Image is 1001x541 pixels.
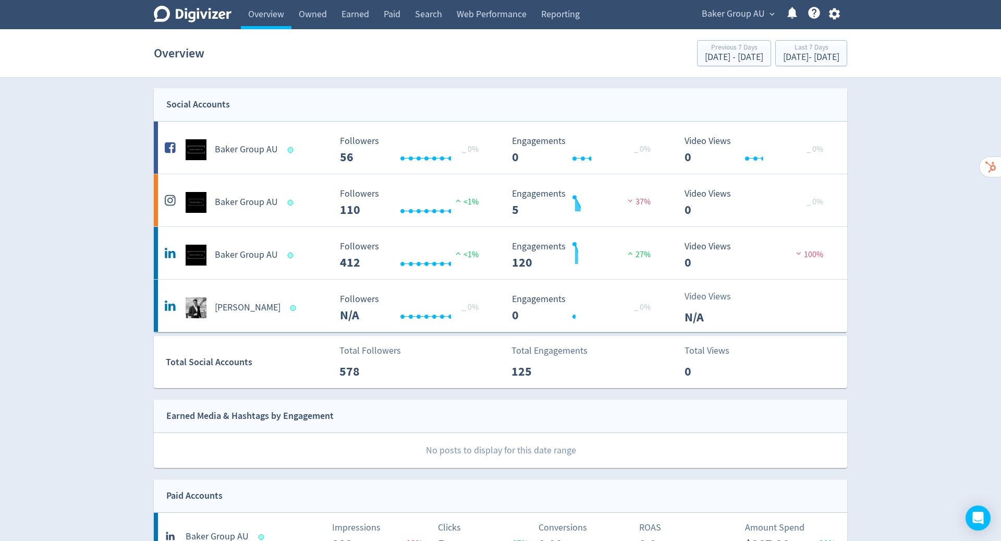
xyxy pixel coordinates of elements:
[507,294,663,322] svg: Engagements 0
[639,521,734,535] p: ROAS
[807,144,823,154] span: _ 0%
[154,174,847,226] a: Baker Group AU undefinedBaker Group AU Followers --- Followers 110 <1% Engagements 5 Engagements ...
[215,249,278,261] h5: Baker Group AU
[288,253,297,258] span: Data last synced: 15 Sep 2025, 9:02pm (AEST)
[634,302,651,312] span: _ 0%
[783,53,839,62] div: [DATE] - [DATE]
[625,197,651,207] span: 37%
[775,40,847,66] button: Last 7 Days[DATE]- [DATE]
[685,362,744,381] p: 0
[507,136,663,164] svg: Engagements 0
[625,249,651,260] span: 27%
[453,197,479,207] span: <1%
[288,200,297,206] span: Data last synced: 16 Sep 2025, 4:02am (AEST)
[438,521,532,535] p: Clicks
[679,136,836,164] svg: Video Views 0
[154,433,847,468] p: No posts to display for this date range
[165,528,177,541] svg: linkedin
[166,355,332,370] div: Total Social Accounts
[794,249,804,257] img: negative-performance.svg
[685,290,744,304] p: Video Views
[339,344,401,358] p: Total Followers
[335,189,491,217] svg: Followers ---
[697,40,771,66] button: Previous 7 Days[DATE] - [DATE]
[698,6,777,22] button: Baker Group AU
[259,534,267,540] span: Data last synced: 15 Sep 2025, 8:01pm (AEST)
[679,242,836,269] svg: Video Views 0
[332,521,426,535] p: Impressions
[539,521,633,535] p: Conversions
[625,249,636,257] img: positive-performance.svg
[339,362,399,381] p: 578
[507,189,663,217] svg: Engagements 5
[767,9,777,19] span: expand_more
[154,122,847,174] a: Baker Group AU undefinedBaker Group AU Followers --- _ 0% Followers 56 Engagements 0 Engagements ...
[335,242,491,269] svg: Followers ---
[288,147,297,153] span: Data last synced: 15 Sep 2025, 11:02pm (AEST)
[215,302,280,314] h5: [PERSON_NAME]
[705,44,763,53] div: Previous 7 Days
[685,344,744,358] p: Total Views
[507,242,663,269] svg: Engagements 120
[215,143,278,156] h5: Baker Group AU
[186,192,206,213] img: Baker Group AU undefined
[154,37,204,70] h1: Overview
[186,139,206,160] img: Baker Group AU undefined
[634,144,651,154] span: _ 0%
[625,197,636,205] img: negative-performance.svg
[462,144,479,154] span: _ 0%
[462,302,479,312] span: _ 0%
[186,297,206,318] img: Scott Baker undefined
[166,408,334,424] div: Earned Media & Hashtags by Engagement
[966,506,991,531] div: Open Intercom Messenger
[215,196,278,209] h5: Baker Group AU
[702,6,765,22] span: Baker Group AU
[783,44,839,53] div: Last 7 Days
[186,245,206,266] img: Baker Group AU undefined
[685,308,744,327] p: N/A
[453,249,463,257] img: positive-performance.svg
[154,280,847,332] a: Scott Baker undefined[PERSON_NAME] Followers --- _ 0% Followers N/A Engagements 0 Engagements 0 _...
[290,305,299,311] span: Data last synced: 16 Sep 2025, 6:02am (AEST)
[166,97,230,112] div: Social Accounts
[705,53,763,62] div: [DATE] - [DATE]
[511,362,571,381] p: 125
[154,227,847,279] a: Baker Group AU undefinedBaker Group AU Followers --- Followers 412 <1% Engagements 120 Engagement...
[335,136,491,164] svg: Followers ---
[511,344,588,358] p: Total Engagements
[453,197,463,205] img: positive-performance.svg
[335,294,491,322] svg: Followers ---
[453,249,479,260] span: <1%
[166,488,223,503] div: Paid Accounts
[679,189,836,217] svg: Video Views 0
[807,197,823,207] span: _ 0%
[745,521,839,535] p: Amount Spend
[794,249,823,260] span: 100%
